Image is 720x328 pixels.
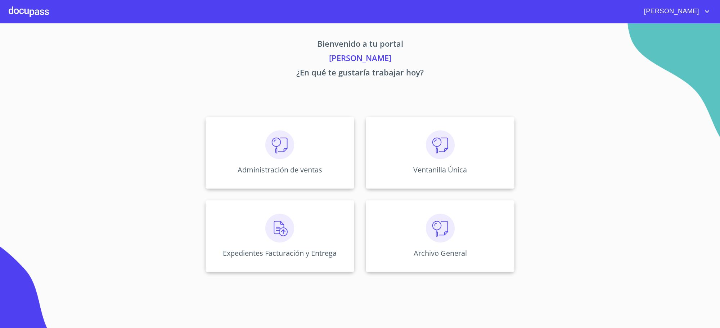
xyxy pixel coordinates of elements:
img: carga.png [265,214,294,242]
p: Administración de ventas [238,165,322,175]
span: [PERSON_NAME] [639,6,703,17]
p: ¿En qué te gustaría trabajar hoy? [138,66,582,81]
img: consulta.png [426,130,455,159]
p: Expedientes Facturación y Entrega [223,248,337,258]
p: Bienvenido a tu portal [138,38,582,52]
p: [PERSON_NAME] [138,52,582,66]
img: consulta.png [426,214,455,242]
p: Archivo General [414,248,467,258]
button: account of current user [639,6,711,17]
p: Ventanilla Única [413,165,467,175]
img: consulta.png [265,130,294,159]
